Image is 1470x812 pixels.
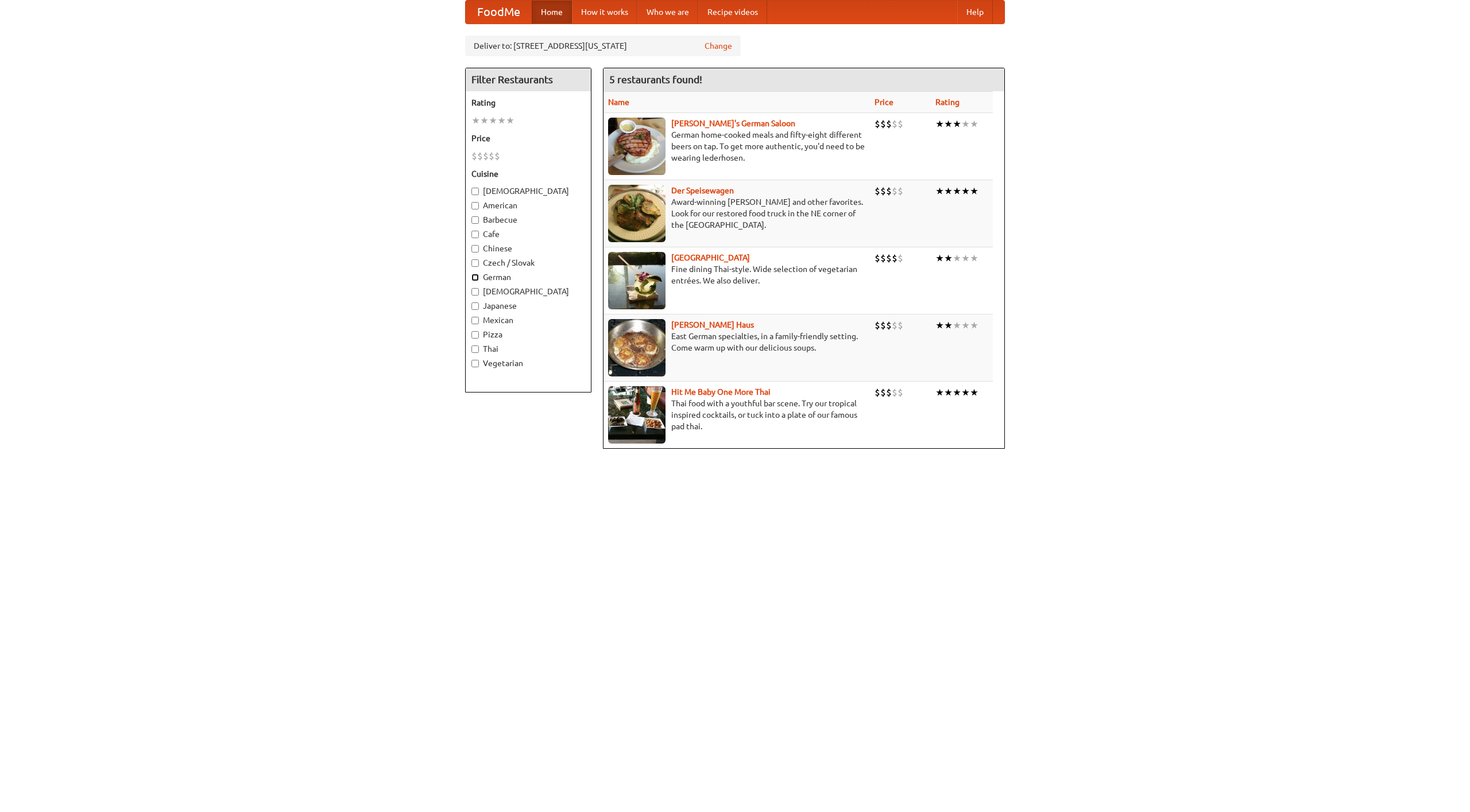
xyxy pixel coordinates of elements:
li: $ [494,150,500,162]
li: ★ [506,114,514,127]
input: Mexican [471,317,479,324]
img: babythai.jpg [608,386,666,444]
input: Vegetarian [471,360,479,367]
b: Der Speisewagen [671,186,734,195]
label: Pizza [471,329,585,340]
a: Rating [935,98,960,107]
li: ★ [970,386,978,399]
li: $ [875,185,880,197]
li: ★ [961,252,970,265]
input: [DEMOGRAPHIC_DATA] [471,288,479,296]
label: Japanese [471,300,585,312]
label: Chinese [471,243,585,254]
li: $ [875,319,880,332]
li: ★ [953,252,961,265]
a: Home [532,1,572,24]
li: ★ [953,386,961,399]
li: ★ [935,252,944,265]
input: German [471,274,479,281]
a: FoodMe [466,1,532,24]
img: kohlhaus.jpg [608,319,666,376]
li: ★ [935,118,944,130]
li: ★ [944,386,953,399]
li: ★ [961,319,970,332]
li: $ [898,185,903,197]
img: esthers.jpg [608,118,666,175]
li: $ [898,386,903,399]
li: ★ [970,185,978,197]
label: Thai [471,343,585,355]
img: speisewagen.jpg [608,185,666,242]
li: $ [886,319,892,332]
li: $ [898,319,903,332]
a: Name [608,98,629,107]
li: ★ [953,185,961,197]
li: ★ [935,319,944,332]
a: [GEOGRAPHIC_DATA] [671,253,750,262]
input: [DEMOGRAPHIC_DATA] [471,188,479,195]
li: $ [489,150,494,162]
a: Change [705,40,732,52]
li: $ [880,185,886,197]
li: $ [477,150,483,162]
li: $ [892,319,898,332]
b: [PERSON_NAME]'s German Saloon [671,119,795,128]
h5: Price [471,133,585,144]
li: ★ [953,118,961,130]
p: Fine dining Thai-style. Wide selection of vegetarian entrées. We also deliver. [608,263,865,286]
label: Mexican [471,314,585,326]
a: Recipe videos [698,1,767,24]
li: ★ [944,319,953,332]
li: $ [483,150,489,162]
li: ★ [953,319,961,332]
a: Help [957,1,993,24]
label: American [471,200,585,211]
input: Chinese [471,245,479,252]
label: [DEMOGRAPHIC_DATA] [471,286,585,297]
label: German [471,271,585,283]
li: $ [886,386,892,399]
li: ★ [489,114,497,127]
li: $ [892,252,898,265]
p: Thai food with a youthful bar scene. Try our tropical inspired cocktails, or tuck into a plate of... [608,398,865,432]
a: Who we are [637,1,698,24]
li: $ [875,252,880,265]
li: ★ [970,118,978,130]
li: $ [875,386,880,399]
li: ★ [970,319,978,332]
ng-pluralize: 5 restaurants found! [609,74,702,85]
li: $ [892,118,898,130]
li: $ [886,118,892,130]
li: ★ [961,185,970,197]
input: American [471,202,479,209]
p: Award-winning [PERSON_NAME] and other favorites. Look for our restored food truck in the NE corne... [608,196,865,231]
b: [PERSON_NAME] Haus [671,320,754,329]
p: German home-cooked meals and fifty-eight different beers on tap. To get more authentic, you'd nee... [608,129,865,164]
li: $ [880,386,886,399]
li: $ [898,252,903,265]
h4: Filter Restaurants [466,68,591,91]
li: ★ [961,386,970,399]
input: Thai [471,345,479,353]
a: Price [875,98,893,107]
li: $ [892,386,898,399]
li: $ [886,185,892,197]
h5: Rating [471,97,585,108]
label: [DEMOGRAPHIC_DATA] [471,185,585,197]
li: ★ [944,252,953,265]
li: $ [471,150,477,162]
a: Hit Me Baby One More Thai [671,387,771,397]
li: ★ [497,114,506,127]
input: Barbecue [471,216,479,224]
img: satay.jpg [608,252,666,309]
div: Deliver to: [STREET_ADDRESS][US_STATE] [465,36,741,56]
input: Czech / Slovak [471,259,479,267]
li: $ [880,319,886,332]
li: ★ [471,114,480,127]
li: $ [892,185,898,197]
li: $ [880,252,886,265]
label: Barbecue [471,214,585,226]
li: ★ [961,118,970,130]
input: Pizza [471,331,479,339]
